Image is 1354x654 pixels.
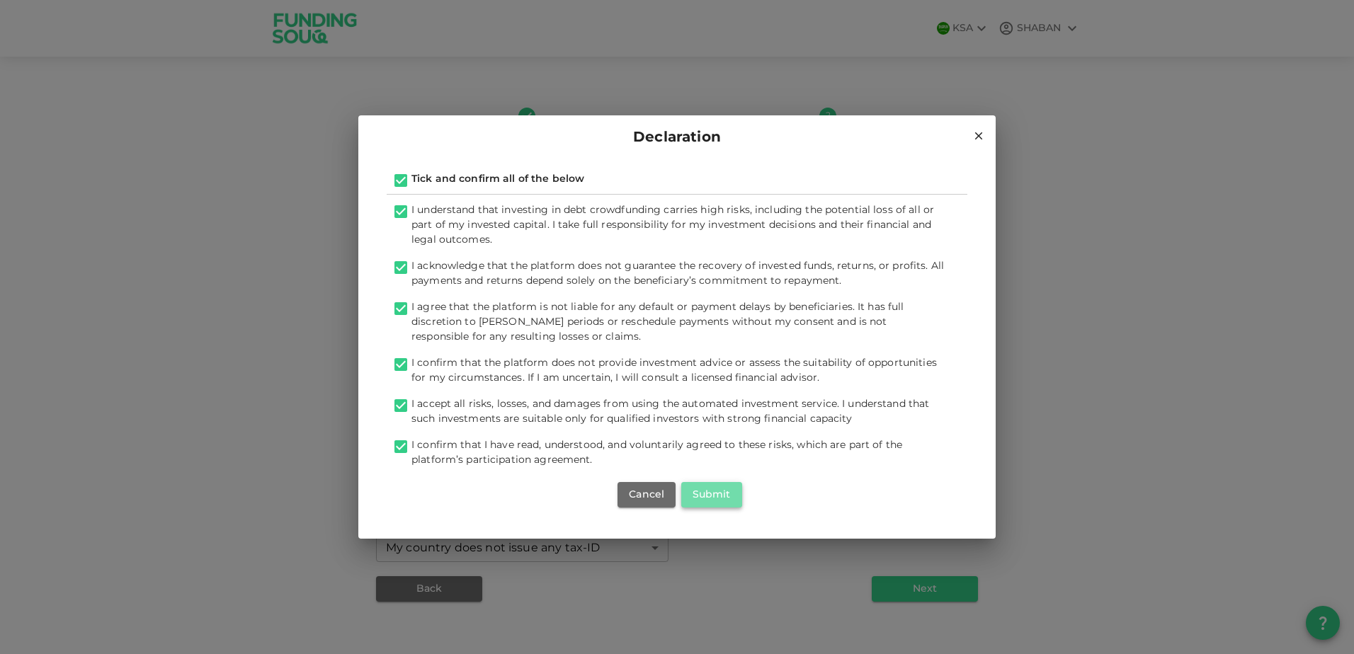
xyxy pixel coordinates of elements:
span: Tick and confirm all of the below [411,174,584,184]
span: I confirm that the platform does not provide investment advice or assess the suitability of oppor... [411,358,937,383]
span: I confirm that I have read, understood, and voluntarily agreed to these risks, which are part of ... [411,440,902,465]
span: Declaration [633,127,721,149]
button: Cancel [618,482,676,507]
span: I agree that the platform is not liable for any default or payment delays by beneficiaries. It ha... [411,302,904,342]
span: I understand that investing in debt crowdfunding carries high risks, including the potential loss... [411,205,934,245]
button: Submit [681,482,742,507]
span: I accept all risks, losses, and damages from using the automated investment service. I understand... [411,399,929,424]
span: I acknowledge that the platform does not guarantee the recovery of invested funds, returns, or pr... [411,261,944,286]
